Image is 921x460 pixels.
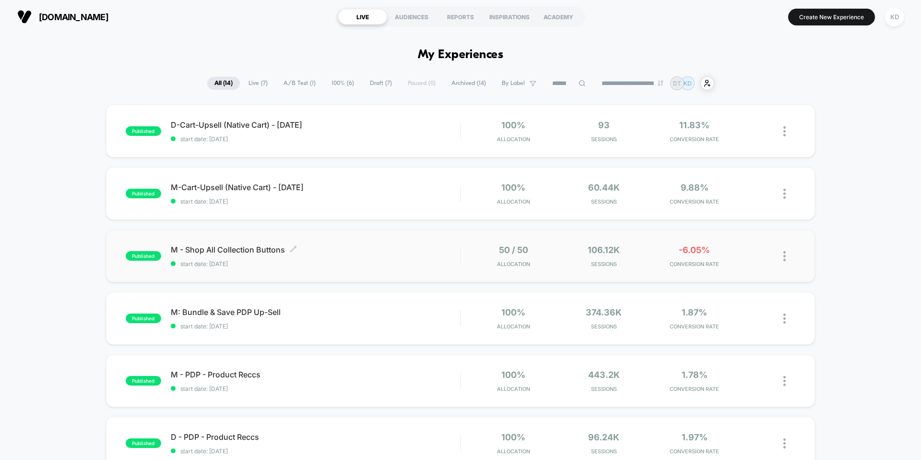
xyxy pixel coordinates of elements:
[682,370,708,380] span: 1.78%
[788,9,875,25] button: Create New Experience
[679,245,710,255] span: -6.05%
[783,376,786,386] img: close
[783,251,786,261] img: close
[501,307,525,317] span: 100%
[171,323,460,330] span: start date: [DATE]
[338,9,387,24] div: LIVE
[324,77,361,90] span: 100% ( 6 )
[651,198,737,205] span: CONVERSION RATE
[126,438,161,448] span: published
[126,126,161,136] span: published
[17,10,32,24] img: Visually logo
[499,245,528,255] span: 50 / 50
[882,7,907,27] button: KD
[588,245,620,255] span: 106.12k
[363,77,399,90] span: Draft ( 7 )
[171,307,460,317] span: M: Bundle & Save PDP Up-Sell
[598,120,610,130] span: 93
[171,448,460,455] span: start date: [DATE]
[207,77,240,90] span: All ( 14 )
[497,136,530,143] span: Allocation
[171,198,460,205] span: start date: [DATE]
[681,182,708,193] span: 9.88%
[171,120,460,130] span: D-Cart-Upsell (Native Cart) - [DATE]
[497,323,530,330] span: Allocation
[651,136,737,143] span: CONVERSION RATE
[171,385,460,392] span: start date: [DATE]
[651,323,737,330] span: CONVERSION RATE
[885,8,904,26] div: KD
[673,80,681,87] p: DT
[783,126,786,136] img: close
[171,245,460,254] span: M - Shop All Collection Buttons
[485,9,534,24] div: INSPIRATIONS
[126,314,161,323] span: published
[436,9,485,24] div: REPORTS
[588,182,620,193] span: 60.44k
[126,376,161,386] span: published
[561,198,647,205] span: Sessions
[497,261,530,267] span: Allocation
[783,314,786,324] img: close
[501,370,525,380] span: 100%
[588,370,620,380] span: 443.2k
[534,9,583,24] div: ACADEMY
[501,432,525,442] span: 100%
[658,80,663,86] img: end
[418,48,504,62] h1: My Experiences
[171,432,460,442] span: D - PDP - Product Reccs
[39,12,108,22] span: [DOMAIN_NAME]
[497,198,530,205] span: Allocation
[651,448,737,455] span: CONVERSION RATE
[276,77,323,90] span: A/B Test ( 1 )
[561,448,647,455] span: Sessions
[682,307,707,317] span: 1.87%
[171,370,460,379] span: M - PDP - Product Reccs
[783,189,786,199] img: close
[682,432,708,442] span: 1.97%
[497,448,530,455] span: Allocation
[387,9,436,24] div: AUDIENCES
[679,120,709,130] span: 11.83%
[171,135,460,143] span: start date: [DATE]
[126,189,161,198] span: published
[783,438,786,448] img: close
[684,80,692,87] p: KD
[651,386,737,392] span: CONVERSION RATE
[561,386,647,392] span: Sessions
[14,9,111,24] button: [DOMAIN_NAME]
[588,432,619,442] span: 96.24k
[586,307,622,317] span: 374.36k
[501,120,525,130] span: 100%
[561,261,647,267] span: Sessions
[561,323,647,330] span: Sessions
[241,77,275,90] span: Live ( 7 )
[651,261,737,267] span: CONVERSION RATE
[501,182,525,193] span: 100%
[497,386,530,392] span: Allocation
[561,136,647,143] span: Sessions
[444,77,493,90] span: Archived ( 14 )
[171,260,460,267] span: start date: [DATE]
[126,251,161,261] span: published
[171,182,460,192] span: M-Cart-Upsell (Native Cart) - [DATE]
[502,80,525,87] span: By Label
